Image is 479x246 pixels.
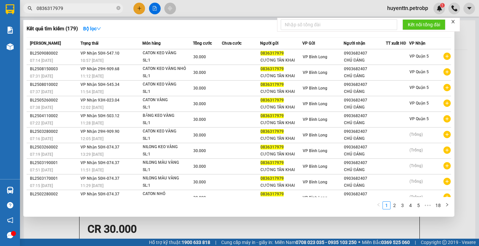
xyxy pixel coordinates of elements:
[443,131,451,138] span: plus-circle
[80,58,103,63] span: 10:57 [DATE]
[260,98,284,103] span: 0836317979
[409,70,429,74] span: VP Quận 5
[344,41,365,46] span: Người nhận
[260,120,302,126] div: CƯỜNG TÂN KHAI
[30,50,79,57] div: BL2509080002
[303,102,327,106] span: VP Bình Long
[80,98,119,103] span: VP Nhận 93H-023.04
[37,5,115,12] input: Tìm tên, số ĐT hoặc mã đơn
[443,115,451,123] span: plus-circle
[80,67,119,71] span: VP Nhận 29H-909.68
[143,128,193,135] div: CATON KEO VÀNG
[260,114,284,118] span: 0836317979
[78,23,106,34] button: Bộ lọcdown
[193,41,212,46] span: Tổng cước
[80,41,98,46] span: Trạng thái
[377,203,381,207] span: left
[116,6,120,10] span: close-circle
[433,202,443,209] a: 18
[193,55,206,59] span: 30.000
[409,117,429,121] span: VP Quận 5
[143,120,193,127] div: SL: 1
[193,117,206,122] span: 30.000
[116,5,120,12] span: close-circle
[415,202,422,209] a: 5
[260,82,284,87] span: 0836317979
[260,145,284,149] span: 0836317979
[30,97,79,104] div: BL2505260002
[260,51,284,56] span: 0836317979
[80,105,103,110] span: 12:02 [DATE]
[80,145,119,149] span: VP Nhận 50H-074.37
[303,86,327,91] span: VP Bình Long
[303,164,327,169] span: VP Bình Long
[193,164,206,169] span: 30.000
[443,53,451,60] span: plus-circle
[408,21,440,28] span: Kết nối tổng đài
[443,178,451,185] span: plus-circle
[383,202,390,209] a: 1
[143,65,193,73] div: CATON KEO VÀNG NHỎ
[193,133,206,137] span: 30.000
[344,97,386,104] div: 0903682407
[260,192,284,196] span: 0836317979
[30,74,53,79] span: 07:31 [DATE]
[143,97,193,104] div: CATON VÀNG
[7,217,13,223] span: notification
[445,203,449,207] span: right
[30,159,79,166] div: BL2503190001
[27,25,78,32] h3: Kết quả tìm kiếm ( 179 )
[303,133,327,137] span: VP Bình Long
[260,73,302,80] div: CƯỜNG TÂN KHAI
[193,70,206,75] span: 30.000
[260,135,302,142] div: CƯỜNG TÂN KHAI
[222,41,241,46] span: Chưa cước
[409,85,429,90] span: VP Quận 5
[383,201,391,209] li: 1
[443,193,451,201] span: plus-circle
[409,195,423,199] span: (Trống)
[80,160,119,165] span: VP Nhận 50H-074.37
[344,57,386,64] div: CHÚ ĐÁNG
[260,104,302,111] div: CƯỜNG TÂN KHAI
[143,57,193,64] div: SL: 1
[143,175,193,182] div: NILONG MÀU VÀNG
[303,180,327,184] span: VP Bình Long
[344,144,386,151] div: 0903682407
[344,159,386,166] div: 0903682407
[344,135,386,142] div: CHÚ ĐÁNG
[30,152,53,157] span: 07:19 [DATE]
[30,144,79,151] div: BL2503260002
[302,41,315,46] span: VP Gửi
[260,151,302,158] div: CƯỜNG TÂN KHAI
[344,66,386,73] div: 0903682407
[30,58,53,63] span: 07:14 [DATE]
[409,148,423,152] span: (Trống)
[143,182,193,189] div: SL: 1
[30,175,79,182] div: BL2503170001
[260,160,284,165] span: 0836317979
[7,202,13,208] span: question-circle
[30,105,53,110] span: 07:38 [DATE]
[142,41,161,46] span: Món hàng
[30,128,79,135] div: BL2503280002
[303,55,327,59] span: VP Bình Long
[375,201,383,209] li: Previous Page
[422,201,433,209] li: Next 5 Pages
[30,81,79,88] div: BL2508010002
[80,176,119,181] span: VP Nhận 50H-074.37
[143,88,193,96] div: SL: 1
[7,27,14,34] img: solution-icon
[80,152,103,157] span: 13:29 [DATE]
[409,132,423,137] span: (Trống)
[409,179,423,184] span: (Trống)
[386,41,406,46] span: TT xuất HĐ
[7,43,14,50] img: warehouse-icon
[303,117,327,122] span: VP Bình Long
[399,201,406,209] li: 3
[409,41,425,46] span: VP Nhận
[30,168,53,172] span: 07:51 [DATE]
[260,88,302,95] div: CƯỜNG TÂN KHAI
[303,148,327,153] span: VP Bình Long
[260,182,302,189] div: CƯỜNG TÂN KHAI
